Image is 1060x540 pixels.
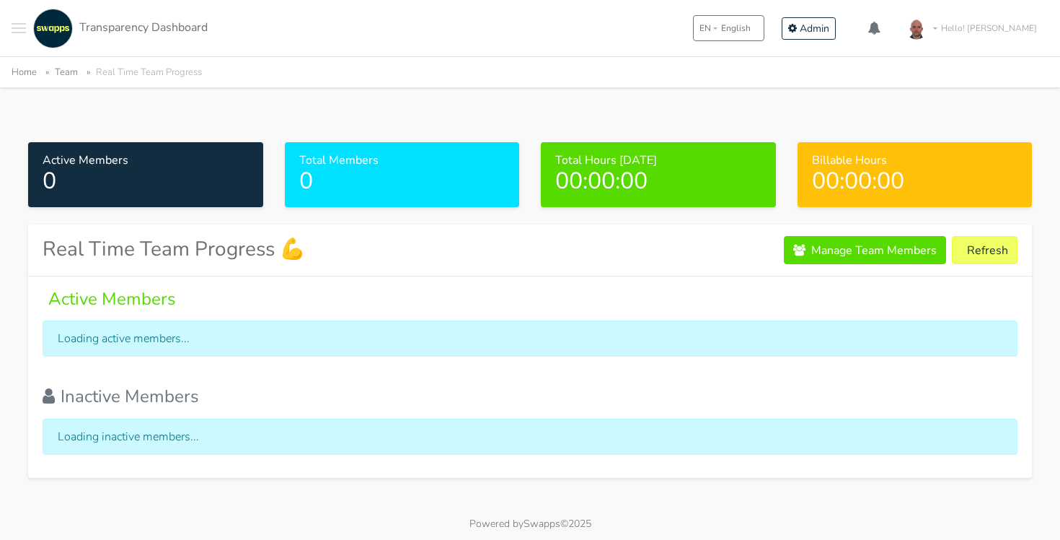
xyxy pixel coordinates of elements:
[693,15,764,41] button: ENEnglish
[902,14,931,43] img: foto-andres-documento.jpeg
[896,8,1048,48] a: Hello! [PERSON_NAME]
[299,167,505,195] h2: 0
[43,419,1017,455] div: Loading inactive members...
[30,9,208,48] a: Transparency Dashboard
[784,236,946,264] a: Manage Team Members
[43,386,1017,407] h4: Inactive Members
[33,9,73,48] img: swapps-linkedin-v2.jpg
[81,64,202,81] li: Real Time Team Progress
[43,321,1017,357] div: Loading active members...
[941,22,1037,35] span: Hello! [PERSON_NAME]
[812,167,1018,195] h2: 00:00:00
[55,66,78,79] a: Team
[299,154,505,167] h6: Total Members
[812,154,1018,167] h6: Billable Hours
[43,154,249,167] h6: Active Members
[43,167,249,195] h2: 0
[12,66,37,79] a: Home
[800,22,829,35] span: Admin
[952,236,1017,264] button: Refresh
[721,22,751,35] span: English
[43,288,1017,310] h4: Active Members
[524,517,560,531] a: Swapps
[79,19,208,35] span: Transparency Dashboard
[782,17,836,40] a: Admin
[12,9,26,48] button: Toggle navigation menu
[555,154,761,167] h6: Total Hours [DATE]
[43,238,305,262] h3: Real Time Team Progress 💪
[555,167,761,195] h2: 00:00:00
